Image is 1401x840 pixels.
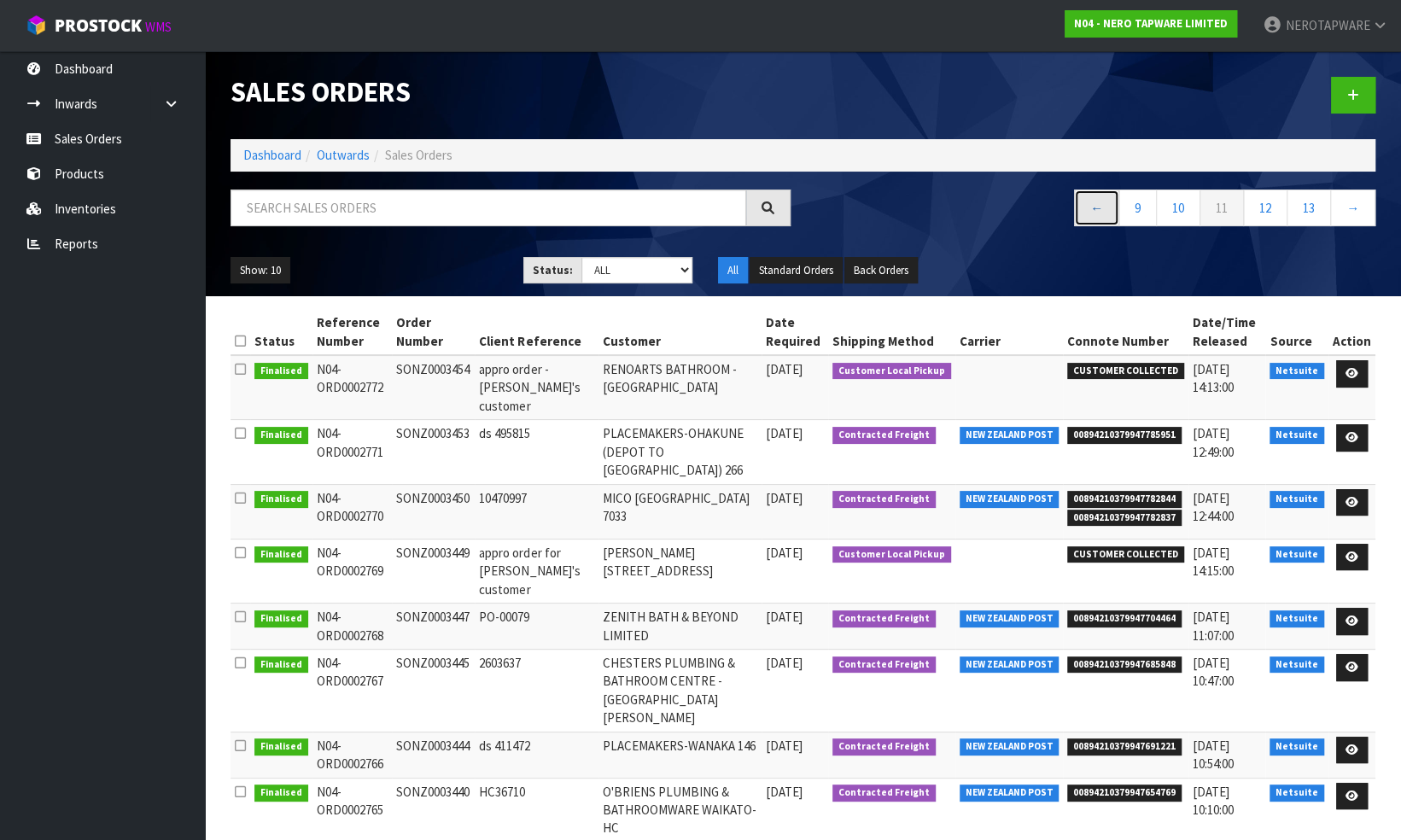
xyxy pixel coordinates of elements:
[1074,190,1119,226] a: ←
[1270,363,1324,380] span: Netsuite
[392,420,475,484] td: SONZ0003453
[598,309,762,355] th: Customer
[231,190,746,226] input: Search sales orders
[960,610,1060,627] span: NEW ZEALAND POST
[1265,309,1328,355] th: Source
[718,257,748,284] button: All
[1156,190,1200,226] a: 10
[312,604,393,650] td: N04-ORD0002768
[832,546,951,563] span: Customer Local Pickup
[475,420,598,484] td: ds 495815
[254,656,308,674] span: Finalised
[1328,309,1375,355] th: Action
[598,604,762,650] td: ZENITH BATH & BEYOND LIMITED
[960,785,1060,802] span: NEW ZEALAND POST
[832,738,936,755] span: Contracted Freight
[392,604,475,650] td: SONZ0003447
[385,147,452,163] span: Sales Orders
[960,491,1060,508] span: NEW ZEALAND POST
[475,539,598,603] td: appro order for [PERSON_NAME]'s customer
[254,546,308,563] span: Finalised
[1270,656,1324,674] span: Netsuite
[1067,785,1182,802] span: 00894210379947654769
[250,309,312,355] th: Status
[475,732,598,778] td: ds 411472
[254,427,308,444] span: Finalised
[475,650,598,732] td: 2603637
[254,738,308,755] span: Finalised
[598,539,762,603] td: [PERSON_NAME][STREET_ADDRESS]
[1270,785,1324,802] span: Netsuite
[312,420,393,484] td: N04-ORD0002771
[598,355,762,420] td: RENOARTS BATHROOM - [GEOGRAPHIC_DATA]
[766,784,803,800] span: [DATE]
[832,785,936,802] span: Contracted Freight
[55,15,142,37] span: ProStock
[1188,309,1266,355] th: Date/Time Released
[392,309,475,355] th: Order Number
[1193,738,1234,772] span: [DATE] 10:54:00
[828,309,955,355] th: Shipping Method
[598,420,762,484] td: PLACEMAKERS-OHAKUNE (DEPOT TO [GEOGRAPHIC_DATA]) 266
[392,539,475,603] td: SONZ0003449
[475,484,598,539] td: 10470997
[312,732,393,778] td: N04-ORD0002766
[1270,491,1324,508] span: Netsuite
[26,15,47,36] img: cube-alt.png
[766,545,803,561] span: [DATE]
[1270,610,1324,627] span: Netsuite
[766,361,803,377] span: [DATE]
[955,309,1064,355] th: Carrier
[832,656,936,674] span: Contracted Freight
[1285,17,1369,33] span: NEROTAPWARE
[766,490,803,506] span: [DATE]
[762,309,828,355] th: Date Required
[750,257,843,284] button: Standard Orders
[145,19,172,35] small: WMS
[312,309,393,355] th: Reference Number
[254,785,308,802] span: Finalised
[1243,190,1287,226] a: 12
[317,147,370,163] a: Outwards
[475,309,598,355] th: Client Reference
[960,427,1060,444] span: NEW ZEALAND POST
[392,484,475,539] td: SONZ0003450
[1067,491,1182,508] span: 00894210379947782844
[1287,190,1331,226] a: 13
[312,484,393,539] td: N04-ORD0002770
[1067,546,1184,563] span: CUSTOMER COLLECTED
[231,77,791,108] h1: Sales Orders
[766,738,803,754] span: [DATE]
[832,427,936,444] span: Contracted Freight
[1193,784,1234,818] span: [DATE] 10:10:00
[598,732,762,778] td: PLACEMAKERS-WANAKA 146
[844,257,918,284] button: Back Orders
[1193,609,1234,643] span: [DATE] 11:07:00
[766,609,803,625] span: [DATE]
[1067,656,1182,674] span: 00894210379947685848
[231,257,290,284] button: Show: 10
[312,650,393,732] td: N04-ORD0002767
[598,484,762,539] td: MICO [GEOGRAPHIC_DATA] 7033
[960,656,1060,674] span: NEW ZEALAND POST
[1067,363,1184,380] span: CUSTOMER COLLECTED
[1200,190,1244,226] a: 11
[766,655,803,671] span: [DATE]
[1067,510,1182,527] span: 00894210379947782837
[533,263,573,277] strong: Status:
[254,491,308,508] span: Finalised
[816,190,1376,231] nav: Page navigation
[1193,545,1234,579] span: [DATE] 14:15:00
[1193,425,1234,459] span: [DATE] 12:49:00
[392,650,475,732] td: SONZ0003445
[1330,190,1375,226] a: →
[1270,427,1324,444] span: Netsuite
[392,355,475,420] td: SONZ0003454
[1193,490,1234,524] span: [DATE] 12:44:00
[312,355,393,420] td: N04-ORD0002772
[243,147,301,163] a: Dashboard
[1118,190,1157,226] a: 9
[254,610,308,627] span: Finalised
[960,738,1060,755] span: NEW ZEALAND POST
[1193,361,1234,395] span: [DATE] 14:13:00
